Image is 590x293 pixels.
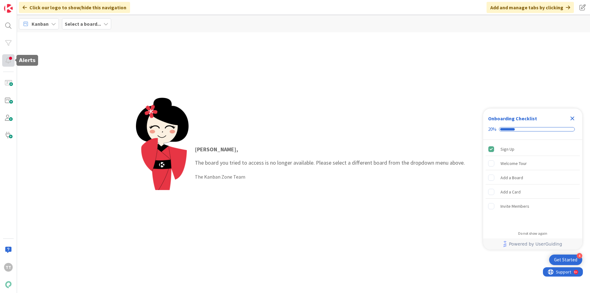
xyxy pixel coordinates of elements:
div: Checklist progress: 20% [488,127,577,132]
h5: Alerts [19,57,36,63]
img: avatar [4,280,13,289]
div: Add a Board [500,174,523,181]
div: 9+ [31,2,34,7]
div: The Kanban Zone Team [195,173,465,180]
div: Add a Card [500,188,521,196]
span: Powered by UserGuiding [509,240,562,248]
div: TT [4,263,13,272]
div: Welcome Tour is incomplete. [486,157,580,170]
div: 4 [577,253,582,259]
div: Invite Members is incomplete. [486,199,580,213]
div: Sign Up [500,145,514,153]
img: Visit kanbanzone.com [4,4,13,13]
div: Do not show again [518,231,547,236]
div: Close Checklist [567,113,577,123]
b: Select a board... [65,21,101,27]
a: Powered by UserGuiding [486,238,579,250]
p: The board you tried to access is no longer available. Please select a different board from the dr... [195,145,465,167]
div: Footer [483,238,582,250]
div: Add a Card is incomplete. [486,185,580,199]
div: Welcome Tour [500,160,527,167]
div: Add and manage tabs by clicking [487,2,574,13]
div: Add a Board is incomplete. [486,171,580,184]
div: 20% [488,127,496,132]
div: Checklist Container [483,109,582,250]
div: Click our logo to show/hide this navigation [19,2,130,13]
strong: [PERSON_NAME] , [195,146,238,153]
span: Kanban [32,20,49,28]
span: Support [13,1,28,8]
div: Onboarding Checklist [488,115,537,122]
div: Sign Up is complete. [486,142,580,156]
div: Open Get Started checklist, remaining modules: 4 [549,255,582,265]
div: Get Started [554,257,577,263]
div: Checklist items [483,140,582,227]
div: Invite Members [500,202,529,210]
